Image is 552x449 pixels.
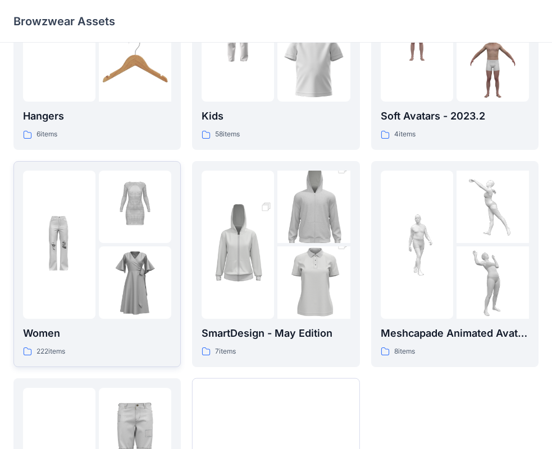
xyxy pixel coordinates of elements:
[192,161,359,367] a: folder 1folder 2folder 3SmartDesign - May Edition7items
[394,129,416,140] p: 4 items
[99,171,171,243] img: folder 2
[277,228,350,337] img: folder 3
[13,13,115,29] p: Browzwear Assets
[13,161,181,367] a: folder 1folder 2folder 3Women222items
[277,153,350,262] img: folder 2
[277,29,350,102] img: folder 3
[215,346,236,358] p: 7 items
[23,326,171,341] p: Women
[381,108,529,124] p: Soft Avatars - 2023.2
[457,246,529,319] img: folder 3
[371,161,539,367] a: folder 1folder 2folder 3Meshcapade Animated Avatars8items
[99,246,171,319] img: folder 3
[202,326,350,341] p: SmartDesign - May Edition
[215,129,240,140] p: 58 items
[37,346,65,358] p: 222 items
[23,208,95,281] img: folder 1
[381,326,529,341] p: Meshcapade Animated Avatars
[202,190,274,299] img: folder 1
[381,208,453,281] img: folder 1
[202,108,350,124] p: Kids
[457,171,529,243] img: folder 2
[457,29,529,102] img: folder 3
[394,346,415,358] p: 8 items
[37,129,57,140] p: 6 items
[99,29,171,102] img: folder 3
[23,108,171,124] p: Hangers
